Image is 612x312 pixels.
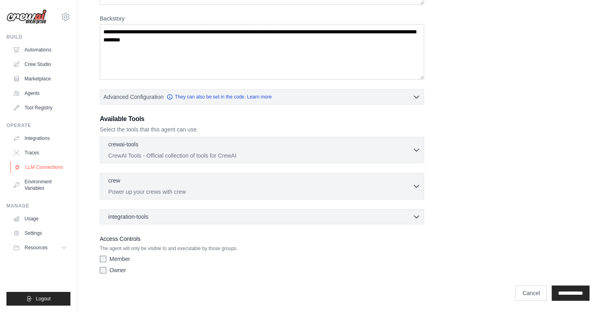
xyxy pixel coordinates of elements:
[108,152,412,160] p: CrewAI Tools - Official collection of tools for CrewAI
[10,146,70,159] a: Traces
[10,212,70,225] a: Usage
[100,114,424,124] h3: Available Tools
[6,122,70,129] div: Operate
[25,244,47,251] span: Resources
[100,234,424,244] label: Access Controls
[100,125,424,133] p: Select the tools that this agent can use.
[10,43,70,56] a: Automations
[10,87,70,100] a: Agents
[103,213,420,221] button: integration-tools
[108,188,412,196] p: Power up your crews with crew
[108,177,120,185] p: crew
[6,34,70,40] div: Build
[103,140,420,160] button: crewai-tools CrewAI Tools - Official collection of tools for CrewAI
[36,296,51,302] span: Logout
[6,292,70,306] button: Logout
[10,132,70,145] a: Integrations
[10,241,70,254] button: Resources
[100,14,424,23] label: Backstory
[103,93,163,101] span: Advanced Configuration
[103,177,420,196] button: crew Power up your crews with crew
[10,72,70,85] a: Marketplace
[167,94,272,100] a: They can also be set in the code. Learn more
[100,245,424,252] p: The agent will only be visible to and executable by those groups.
[100,90,424,104] button: Advanced Configuration They can also be set in the code. Learn more
[108,213,148,221] span: integration-tools
[10,175,70,195] a: Environment Variables
[109,255,130,263] label: Member
[10,161,71,174] a: LLM Connections
[515,285,547,301] a: Cancel
[10,101,70,114] a: Tool Registry
[10,58,70,71] a: Crew Studio
[108,140,138,148] p: crewai-tools
[6,9,47,25] img: Logo
[109,266,126,274] label: Owner
[10,227,70,240] a: Settings
[6,203,70,209] div: Manage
